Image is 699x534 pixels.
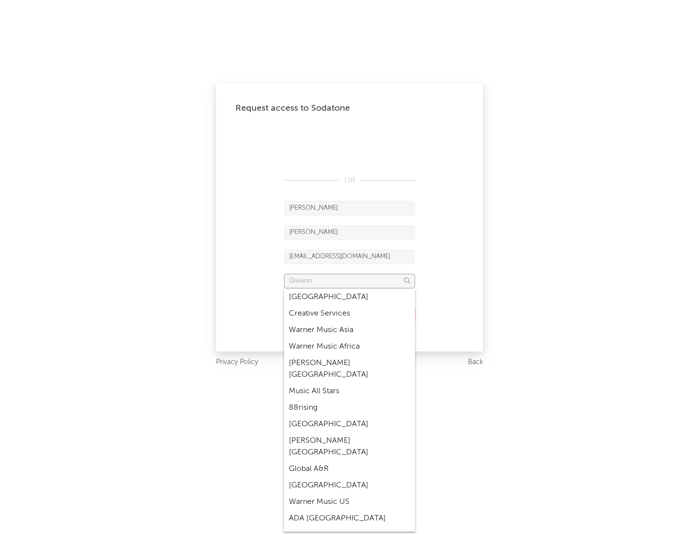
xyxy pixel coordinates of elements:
[284,338,415,355] div: Warner Music Africa
[468,356,483,368] a: Back
[284,494,415,510] div: Warner Music US
[284,433,415,461] div: [PERSON_NAME] [GEOGRAPHIC_DATA]
[284,322,415,338] div: Warner Music Asia
[284,400,415,416] div: 88rising
[284,305,415,322] div: Creative Services
[284,274,415,288] input: Division
[284,225,415,240] input: Last Name
[235,102,464,114] div: Request access to Sodatone
[284,477,415,494] div: [GEOGRAPHIC_DATA]
[284,289,415,305] div: [GEOGRAPHIC_DATA]
[284,383,415,400] div: Music All Stars
[284,355,415,383] div: [PERSON_NAME] [GEOGRAPHIC_DATA]
[284,250,415,264] input: Email
[216,356,258,368] a: Privacy Policy
[284,510,415,527] div: ADA [GEOGRAPHIC_DATA]
[284,461,415,477] div: Global A&R
[284,175,415,186] div: OR
[284,201,415,216] input: First Name
[284,416,415,433] div: [GEOGRAPHIC_DATA]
